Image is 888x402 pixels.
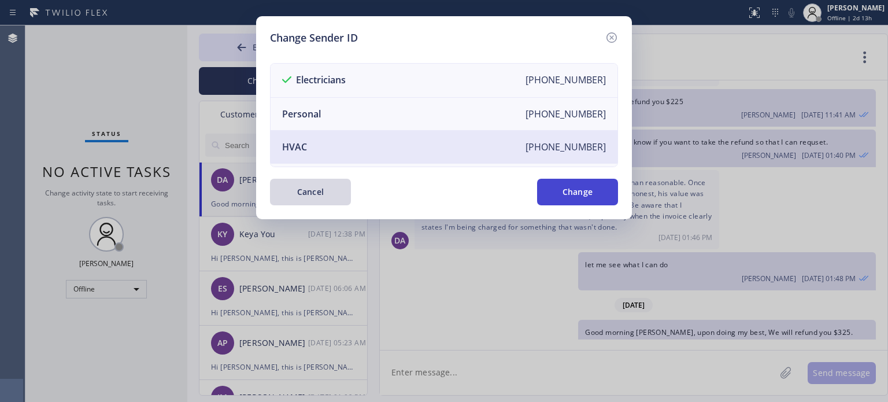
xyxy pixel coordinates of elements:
[526,141,606,153] div: [PHONE_NUMBER]
[270,179,351,205] button: Cancel
[270,30,358,46] h5: Change Sender ID
[526,108,606,120] div: [PHONE_NUMBER]
[526,73,606,87] div: [PHONE_NUMBER]
[282,108,321,120] div: Personal
[537,179,618,205] button: Change
[282,73,346,87] div: Electricians
[282,141,307,153] div: HVAC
